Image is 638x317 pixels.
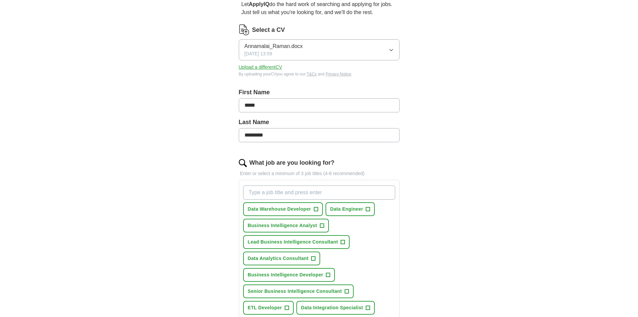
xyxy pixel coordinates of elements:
[301,304,363,311] span: Data Integration Specialist
[248,304,282,311] span: ETL Developer
[326,202,375,216] button: Data Engineer
[243,235,350,249] button: Lead Business Intelligence Consultant
[243,202,323,216] button: Data Warehouse Developer
[326,72,351,76] a: Privacy Notice
[248,255,309,262] span: Data Analytics Consultant
[239,170,400,177] p: Enter or select a minimum of 3 job titles (4-8 recommended)
[243,301,294,315] button: ETL Developer
[248,222,317,229] span: Business Intelligence Analyst
[239,88,400,97] label: First Name
[248,271,324,278] span: Business Intelligence Developer
[239,64,282,71] button: Upload a differentCV
[249,1,269,7] strong: ApplyIQ
[330,206,363,213] span: Data Engineer
[239,71,400,77] div: By uploading your CV you agree to our and .
[239,118,400,127] label: Last Name
[244,42,303,50] span: Annamalai_Raman.docx
[250,158,335,167] label: What job are you looking for?
[248,239,338,246] span: Lead Business Intelligence Consultant
[243,268,335,282] button: Business Intelligence Developer
[296,301,375,315] button: Data Integration Specialist
[243,284,354,298] button: Senior Business Intelligence Consultant
[252,25,285,35] label: Select a CV
[248,206,311,213] span: Data Warehouse Developer
[239,159,247,167] img: search.png
[243,219,329,232] button: Business Intelligence Analyst
[244,50,272,57] span: [DATE] 13:59
[243,186,395,200] input: Type a job title and press enter
[306,72,316,76] a: T&Cs
[248,288,342,295] span: Senior Business Intelligence Consultant
[239,39,400,60] button: Annamalai_Raman.docx[DATE] 13:59
[239,24,250,35] img: CV Icon
[243,252,321,265] button: Data Analytics Consultant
